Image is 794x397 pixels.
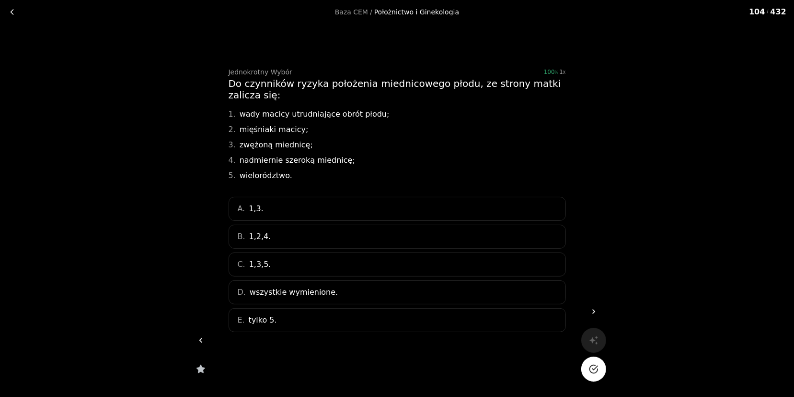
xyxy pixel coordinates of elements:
[229,78,566,101] div: Do czynników ryzyka położenia miednicowego płodu, ze strony matki zalicza się:
[229,139,236,151] div: 3.
[370,9,372,15] span: /
[229,108,236,120] div: 1.
[229,124,566,135] div: mięśniaki macicy;
[229,253,566,277] div: C.1,3,5.
[229,170,566,181] div: wielorództwo.
[544,69,559,75] span: 100
[238,287,246,298] span: D.
[229,225,566,249] div: B.1,2,4.
[229,124,236,135] div: 2.
[229,308,566,332] div: E.tylko 5.
[559,69,565,75] div: 1
[229,197,566,221] div: A.1,3.
[749,6,790,18] div: 104 432
[238,259,245,270] span: C.
[229,280,566,304] div: D.wszystkie wymienione.
[238,314,245,326] span: E.
[229,69,292,75] div: Jednokrotny Wybór
[250,287,338,298] span: wszystkie wymienione.
[229,170,236,181] div: 5.
[229,155,566,166] div: nadmiernie szeroką miednicę;
[238,203,245,215] span: A.
[249,259,271,270] span: 1,3,5.
[581,357,606,382] button: Na pewno?
[544,69,566,75] div: 100%
[229,155,236,166] div: 4.
[767,6,769,18] span: /
[249,203,264,215] span: 1,3.
[229,108,566,120] div: wady macicy utrudniające obrót płodu;
[374,9,459,15] div: Położnictwo i Ginekologia
[335,9,368,15] a: Baza CEM
[249,231,271,242] span: 1,2,4.
[229,139,566,151] div: zwężoną miednicę;
[238,231,245,242] span: B.
[249,314,277,326] span: tylko 5.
